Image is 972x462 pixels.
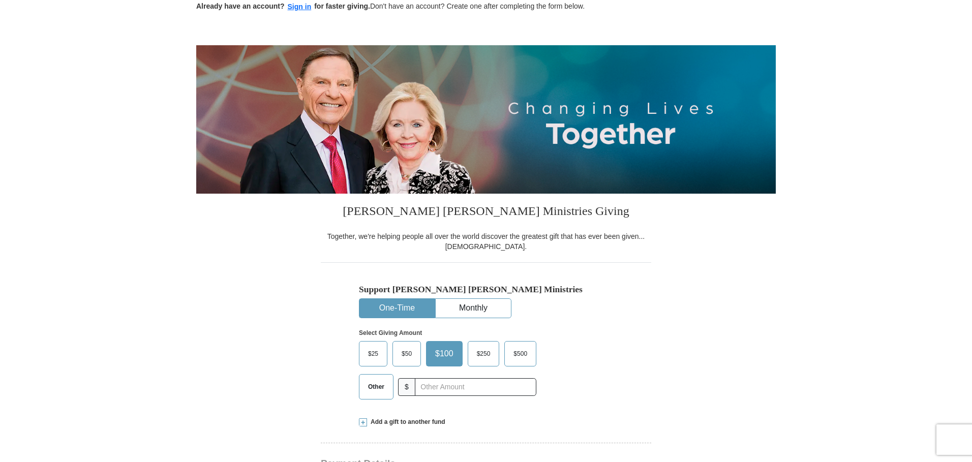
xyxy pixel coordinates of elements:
[359,299,435,318] button: One-Time
[363,379,389,394] span: Other
[430,346,459,361] span: $100
[285,1,315,13] button: Sign in
[321,231,651,252] div: Together, we're helping people all over the world discover the greatest gift that has ever been g...
[363,346,383,361] span: $25
[321,194,651,231] h3: [PERSON_NAME] [PERSON_NAME] Ministries Giving
[397,346,417,361] span: $50
[196,1,776,13] p: Don't have an account? Create one after completing the form below.
[415,378,536,396] input: Other Amount
[398,378,415,396] span: $
[472,346,496,361] span: $250
[436,299,511,318] button: Monthly
[508,346,532,361] span: $500
[367,418,445,426] span: Add a gift to another fund
[196,2,370,10] strong: Already have an account? for faster giving.
[359,329,422,336] strong: Select Giving Amount
[359,284,613,295] h5: Support [PERSON_NAME] [PERSON_NAME] Ministries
